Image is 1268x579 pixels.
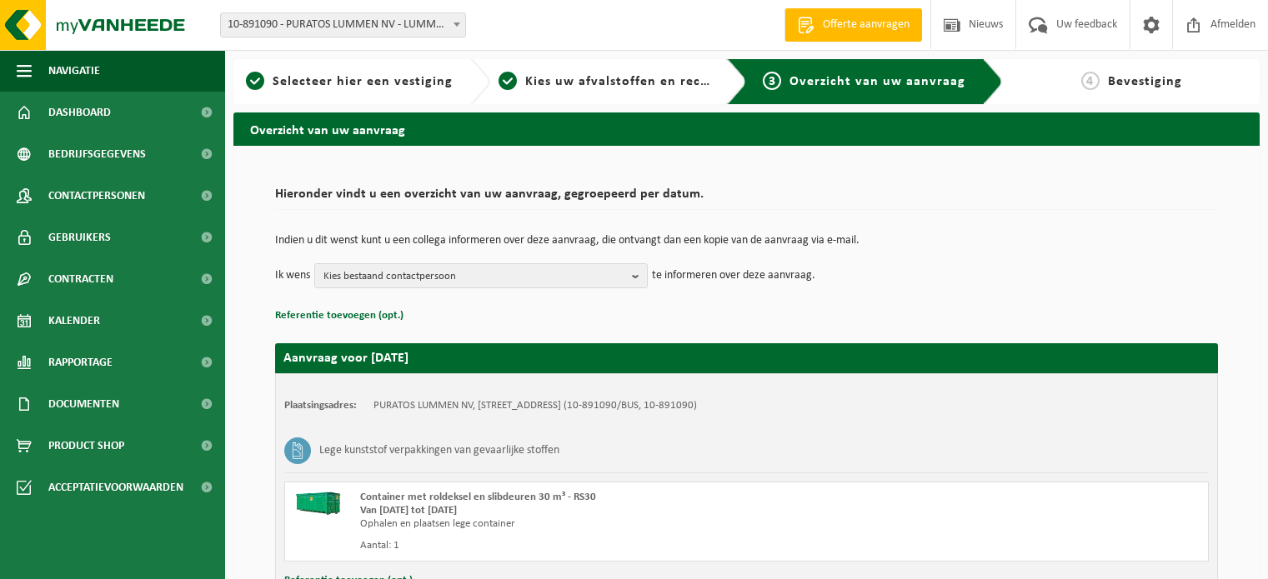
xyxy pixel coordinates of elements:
[48,383,119,425] span: Documenten
[275,263,310,288] p: Ik wens
[293,491,343,516] img: HK-RS-30-GN-00.png
[48,175,145,217] span: Contactpersonen
[360,505,457,516] strong: Van [DATE] tot [DATE]
[499,72,714,92] a: 2Kies uw afvalstoffen en recipiënten
[314,263,648,288] button: Kies bestaand contactpersoon
[283,352,408,365] strong: Aanvraag voor [DATE]
[319,437,559,464] h3: Lege kunststof verpakkingen van gevaarlijke stoffen
[499,72,517,90] span: 2
[275,187,1218,210] h2: Hieronder vindt u een overzicht van uw aanvraag, gegroepeerd per datum.
[323,264,625,289] span: Kies bestaand contactpersoon
[273,75,453,88] span: Selecteer hier een vestiging
[652,263,815,288] p: te informeren over deze aanvraag.
[819,17,914,33] span: Offerte aanvragen
[48,467,183,508] span: Acceptatievoorwaarden
[48,258,113,300] span: Contracten
[221,13,465,37] span: 10-891090 - PURATOS LUMMEN NV - LUMMEN
[48,342,113,383] span: Rapportage
[789,75,965,88] span: Overzicht van uw aanvraag
[360,517,814,531] div: Ophalen en plaatsen lege container
[284,400,357,411] strong: Plaatsingsadres:
[360,539,814,552] div: Aantal: 1
[784,8,922,42] a: Offerte aanvragen
[763,72,781,90] span: 3
[48,50,100,92] span: Navigatie
[1081,72,1100,90] span: 4
[1108,75,1182,88] span: Bevestiging
[275,305,403,327] button: Referentie toevoegen (opt.)
[373,399,697,412] td: PURATOS LUMMEN NV, [STREET_ADDRESS] (10-891090/BUS, 10-891090)
[525,75,754,88] span: Kies uw afvalstoffen en recipiënten
[233,112,1260,145] h2: Overzicht van uw aanvraag
[360,492,596,502] span: Container met roldeksel en slibdeuren 30 m³ - RS30
[48,425,124,467] span: Product Shop
[48,133,146,175] span: Bedrijfsgegevens
[242,72,457,92] a: 1Selecteer hier een vestiging
[48,300,100,342] span: Kalender
[220,12,466,37] span: 10-891090 - PURATOS LUMMEN NV - LUMMEN
[275,235,1218,247] p: Indien u dit wenst kunt u een collega informeren over deze aanvraag, die ontvangt dan een kopie v...
[48,92,111,133] span: Dashboard
[246,72,264,90] span: 1
[48,217,111,258] span: Gebruikers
